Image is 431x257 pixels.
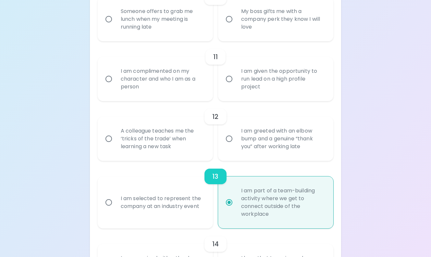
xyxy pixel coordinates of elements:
div: I am complimented on my character and who I am as a person [116,59,209,98]
div: A colleague teaches me the ‘tricks of the trade’ when learning a new task [116,119,209,158]
div: choice-group-check [98,101,334,161]
h6: 13 [212,171,218,182]
h6: 14 [212,239,219,249]
div: choice-group-check [98,41,334,101]
div: I am given the opportunity to run lead on a high profile project [236,59,330,98]
div: I am part of a team-building activity where we get to connect outside of the workplace [236,179,330,226]
div: choice-group-check [98,161,334,228]
h6: 12 [212,111,218,122]
div: I am greeted with an elbow bump and a genuine “thank you” after working late [236,119,330,158]
div: I am selected to represent the company at an industry event [116,187,209,218]
h6: 11 [213,52,218,62]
